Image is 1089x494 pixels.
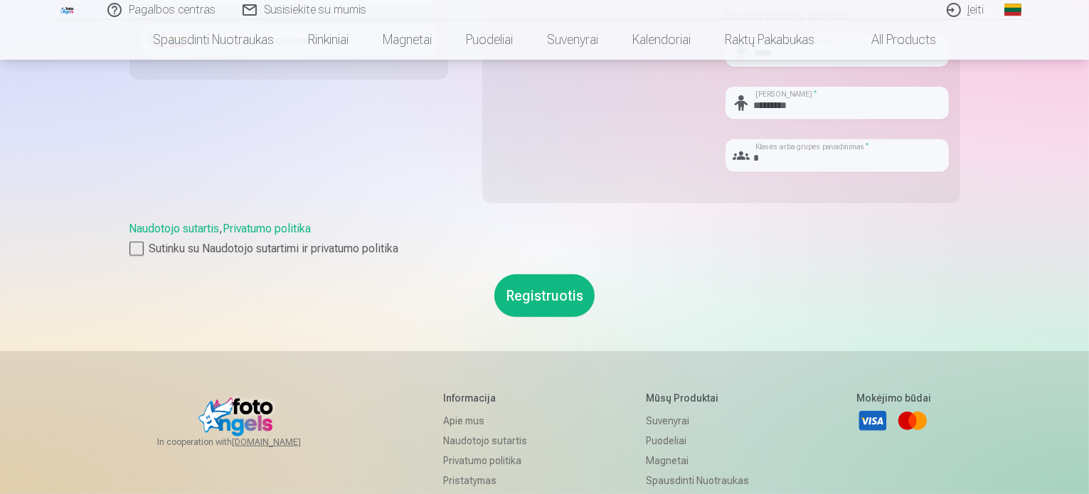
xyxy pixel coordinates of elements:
[646,411,749,431] a: Suvenyrai
[60,6,75,14] img: /fa2
[129,222,220,235] a: Naudotojo sutartis
[443,411,538,431] a: Apie mus
[443,391,538,405] h5: Informacija
[708,20,832,60] a: Raktų pakabukas
[443,471,538,490] a: Pristatymas
[129,240,960,257] label: Sutinku su Naudotojo sutartimi ir privatumo politika
[232,436,335,448] a: [DOMAIN_NAME]
[443,431,538,451] a: Naudotojo sutartis
[449,20,530,60] a: Puodeliai
[857,405,888,436] a: Visa
[291,20,366,60] a: Rinkiniai
[897,405,928,436] a: Mastercard
[129,220,960,257] div: ,
[366,20,449,60] a: Magnetai
[530,20,615,60] a: Suvenyrai
[832,20,953,60] a: All products
[443,451,538,471] a: Privatumo politika
[615,20,708,60] a: Kalendoriai
[857,391,932,405] h5: Mokėjimo būdai
[494,274,595,317] button: Registruotis
[136,20,291,60] a: Spausdinti nuotraukas
[646,471,749,490] a: Spausdinti nuotraukas
[646,391,749,405] h5: Mūsų produktai
[223,222,312,235] a: Privatumo politika
[646,451,749,471] a: Magnetai
[646,431,749,451] a: Puodeliai
[157,436,335,448] span: In cooperation with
